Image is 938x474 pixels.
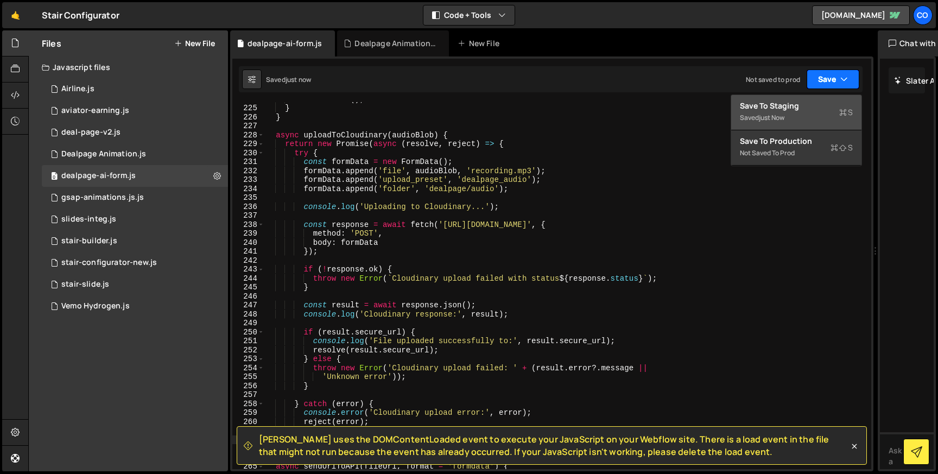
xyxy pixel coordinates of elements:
[42,295,228,317] div: 5799/22359.js
[232,310,264,319] div: 248
[232,247,264,256] div: 241
[740,147,853,160] div: Not saved to prod
[232,104,264,113] div: 225
[232,220,264,230] div: 238
[259,433,849,458] span: [PERSON_NAME] uses the DOMContentLoaded event to execute your JavaScript on your Webflow site. Th...
[61,193,144,203] div: gsap-animations.js.js
[232,265,264,274] div: 243
[42,37,61,49] h2: Files
[42,187,228,208] div: 5799/13335.js
[232,418,264,427] div: 260
[61,84,94,94] div: Airline.js
[61,171,136,181] div: dealpage-ai-form.js
[232,301,264,310] div: 247
[42,9,119,22] div: Stair Configurator
[812,5,910,25] a: [DOMAIN_NAME]
[232,426,264,435] div: 261
[42,143,228,165] div: 5799/43892.js
[894,75,937,86] h2: Slater AI
[232,229,264,238] div: 239
[232,462,264,471] div: 265
[232,346,264,355] div: 252
[42,208,228,230] div: 5799/29740.js
[42,252,228,274] div: 5799/16845.js
[51,173,58,181] span: 0
[232,319,264,328] div: 249
[740,136,853,147] div: Save to Production
[232,131,264,140] div: 228
[42,78,228,100] div: 5799/23170.js
[2,2,29,28] a: 🤙
[759,113,784,122] div: just now
[423,5,515,25] button: Code + Tools
[248,38,322,49] div: dealpage-ai-form.js
[232,390,264,400] div: 257
[42,165,228,187] div: 5799/46543.js
[232,382,264,391] div: 256
[839,107,853,118] span: S
[232,122,264,131] div: 227
[61,106,129,116] div: aviator-earning.js
[232,256,264,266] div: 242
[232,211,264,220] div: 237
[232,337,264,346] div: 251
[286,75,311,84] div: just now
[232,364,264,373] div: 254
[232,453,264,463] div: 264
[61,128,121,137] div: deal-page-v2.js
[61,214,116,224] div: slides-integ.js
[731,130,861,166] button: Save to ProductionS Not saved to prod
[42,230,228,252] div: 5799/10830.js
[232,113,264,122] div: 226
[232,238,264,248] div: 240
[29,56,228,78] div: Javascript files
[232,444,264,453] div: 263
[807,69,859,89] button: Save
[232,372,264,382] div: 255
[232,149,264,158] div: 230
[232,283,264,292] div: 245
[232,355,264,364] div: 253
[61,149,146,159] div: Dealpage Animation.js
[232,292,264,301] div: 246
[232,328,264,337] div: 250
[831,142,853,153] span: S
[61,301,130,311] div: Vemo Hydrogen.js
[42,100,228,122] div: 5799/31803.js
[61,258,157,268] div: stair-configurator-new.js
[740,100,853,111] div: Save to Staging
[42,274,228,295] div: 5799/15288.js
[232,435,264,445] div: 262
[913,5,933,25] a: Co
[232,193,264,203] div: 235
[232,408,264,418] div: 259
[266,75,311,84] div: Saved
[232,185,264,194] div: 234
[232,167,264,176] div: 232
[232,203,264,212] div: 236
[731,95,861,130] button: Save to StagingS Savedjust now
[354,38,436,49] div: Dealpage Animation.js
[740,111,853,124] div: Saved
[232,274,264,283] div: 244
[174,39,215,48] button: New File
[42,122,228,143] div: 5799/43929.js
[61,280,109,289] div: stair-slide.js
[232,400,264,409] div: 258
[232,157,264,167] div: 231
[232,175,264,185] div: 233
[61,236,117,246] div: stair-builder.js
[232,140,264,149] div: 229
[746,75,800,84] div: Not saved to prod
[458,38,503,49] div: New File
